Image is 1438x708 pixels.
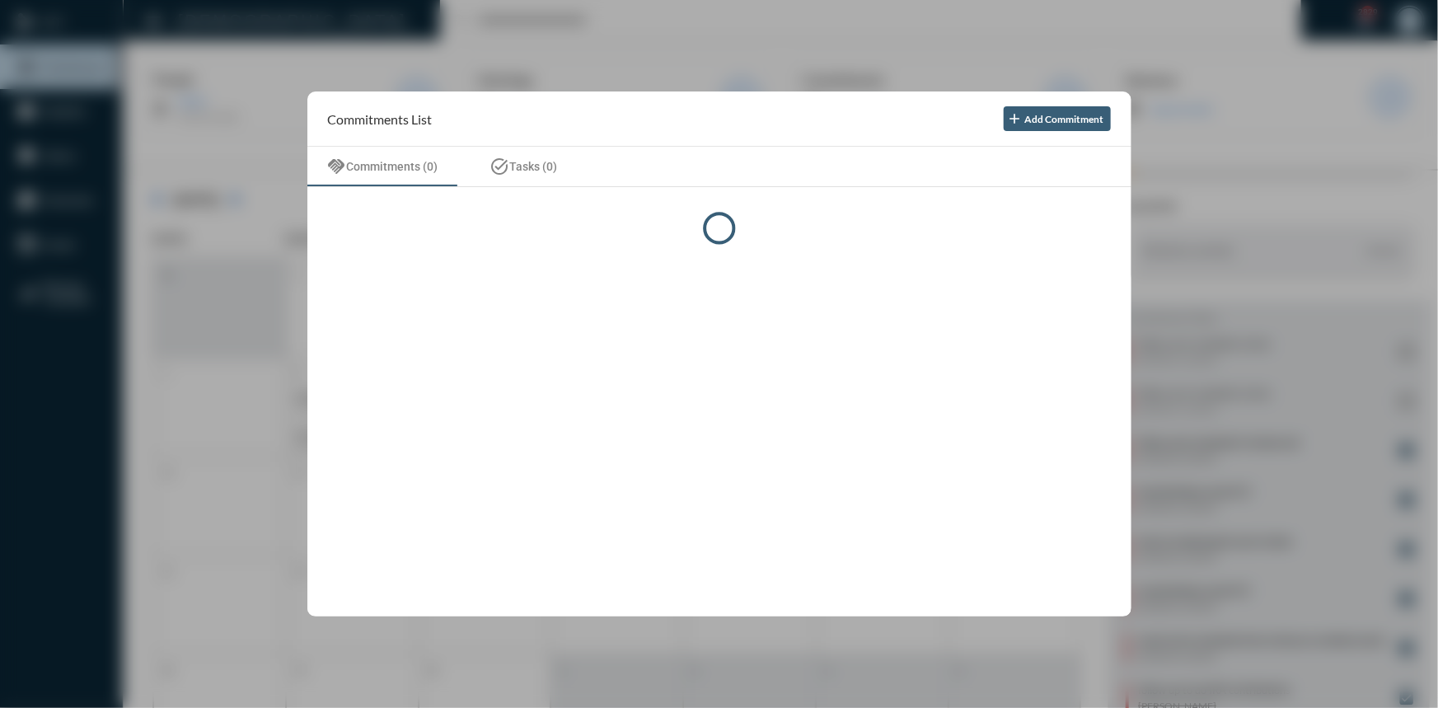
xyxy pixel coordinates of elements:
[347,160,438,173] span: Commitments (0)
[1007,110,1023,127] mat-icon: add
[490,157,510,176] mat-icon: task_alt
[327,157,347,176] mat-icon: handshake
[510,160,558,173] span: Tasks (0)
[1004,106,1111,131] button: Add Commitment
[328,111,433,127] h2: Commitments List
